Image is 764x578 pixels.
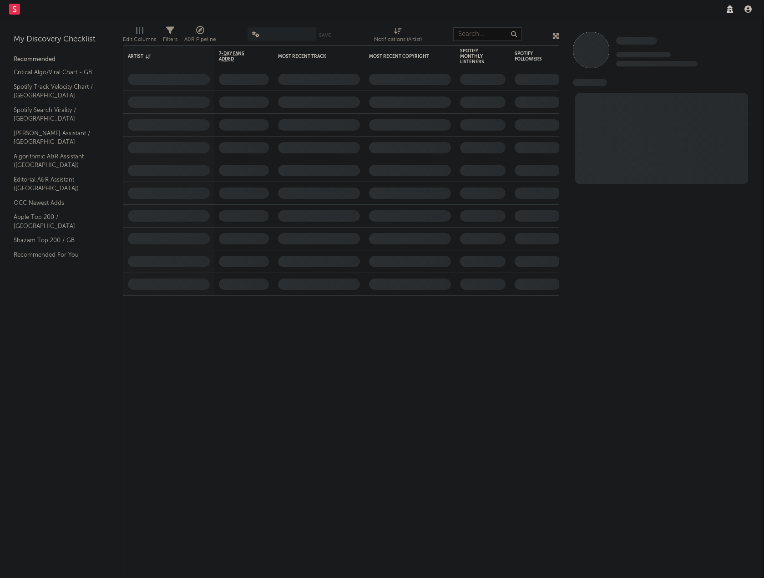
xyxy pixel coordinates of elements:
div: Artist [128,54,196,59]
a: [PERSON_NAME] Assistant / [GEOGRAPHIC_DATA] [14,128,100,147]
div: A&R Pipeline [184,34,216,45]
div: Notifications (Artist) [374,34,422,45]
span: News Feed [573,79,607,86]
span: Some Artist [616,37,657,45]
a: Some Artist [616,36,657,46]
a: Apple Top 200 / [GEOGRAPHIC_DATA] [14,212,100,231]
a: Critical Algo/Viral Chart - GB [14,67,100,77]
a: Spotify Search Virality / [GEOGRAPHIC_DATA] [14,105,100,124]
input: Search... [453,27,521,41]
span: 0 fans last week [616,61,698,66]
a: Shazam Top 200 / GB [14,235,100,245]
div: Edit Columns [123,34,156,45]
a: Algorithmic A&R Assistant ([GEOGRAPHIC_DATA]) [14,152,100,170]
div: Spotify Monthly Listeners [460,48,492,65]
a: Editorial A&R Assistant ([GEOGRAPHIC_DATA]) [14,175,100,193]
div: Filters [163,23,177,49]
div: Filters [163,34,177,45]
div: Most Recent Track [278,54,346,59]
span: Tracking Since: [DATE] [616,52,671,57]
div: A&R Pipeline [184,23,216,49]
div: Notifications (Artist) [374,23,422,49]
div: Recommended [14,54,109,65]
div: Spotify Followers [515,51,546,62]
div: Most Recent Copyright [369,54,437,59]
a: OCC Newest Adds [14,198,100,208]
button: Save [319,33,331,38]
a: Recommended For You [14,250,100,260]
div: My Discovery Checklist [14,34,109,45]
a: Spotify Track Velocity Chart / [GEOGRAPHIC_DATA] [14,82,100,101]
div: Edit Columns [123,23,156,49]
span: 7-Day Fans Added [219,51,255,62]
